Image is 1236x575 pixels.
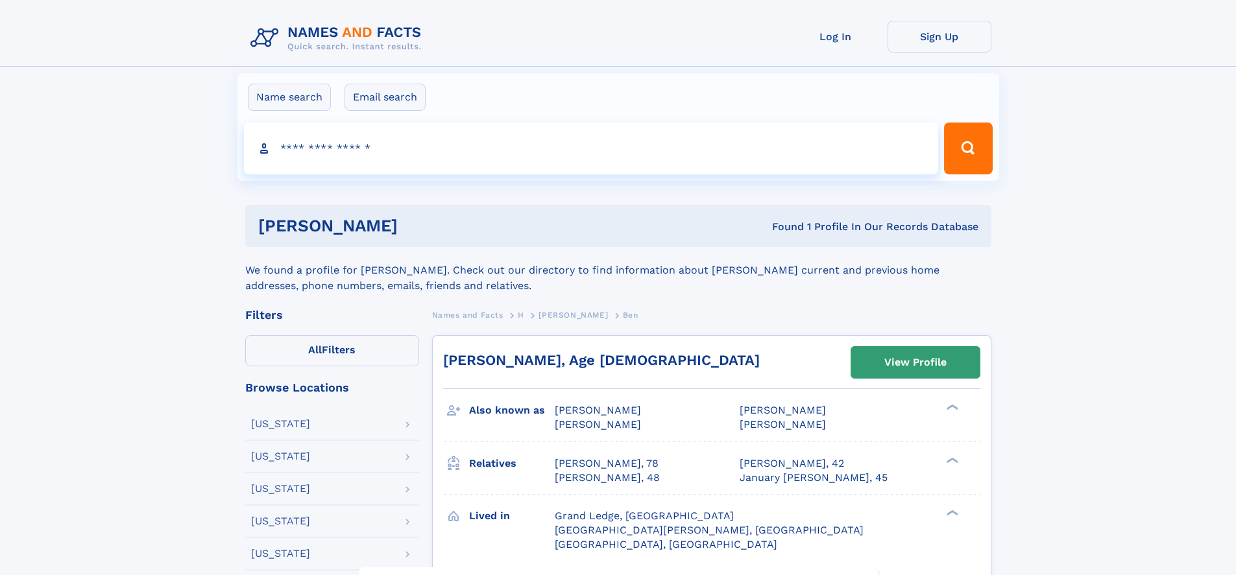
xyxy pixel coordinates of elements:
[555,471,660,485] a: [PERSON_NAME], 48
[443,352,760,368] a: [PERSON_NAME], Age [DEMOGRAPHIC_DATA]
[432,307,503,323] a: Names and Facts
[740,418,826,430] span: [PERSON_NAME]
[740,456,844,471] a: [PERSON_NAME], 42
[258,218,585,234] h1: [PERSON_NAME]
[244,123,939,174] input: search input
[555,524,864,536] span: [GEOGRAPHIC_DATA][PERSON_NAME], [GEOGRAPHIC_DATA]
[851,347,980,378] a: View Profile
[943,403,959,412] div: ❯
[539,307,608,323] a: [PERSON_NAME]
[251,419,310,429] div: [US_STATE]
[251,451,310,462] div: [US_STATE]
[943,508,959,517] div: ❯
[888,21,991,53] a: Sign Up
[585,220,978,234] div: Found 1 Profile In Our Records Database
[623,311,638,320] span: Ben
[518,311,524,320] span: H
[518,307,524,323] a: H
[251,548,310,559] div: [US_STATE]
[944,123,992,174] button: Search Button
[469,505,555,527] h3: Lived in
[555,418,641,430] span: [PERSON_NAME]
[469,399,555,421] h3: Also known as
[555,510,734,522] span: Grand Ledge, [GEOGRAPHIC_DATA]
[308,344,322,356] span: All
[943,456,959,464] div: ❯
[555,538,777,550] span: [GEOGRAPHIC_DATA], [GEOGRAPHIC_DATA]
[555,456,659,471] a: [PERSON_NAME], 78
[555,404,641,416] span: [PERSON_NAME]
[740,471,888,485] a: January [PERSON_NAME], 45
[784,21,888,53] a: Log In
[245,21,432,56] img: Logo Names and Facts
[245,335,419,366] label: Filters
[251,516,310,526] div: [US_STATE]
[345,84,426,111] label: Email search
[245,309,419,321] div: Filters
[884,347,947,377] div: View Profile
[469,452,555,475] h3: Relatives
[245,382,419,393] div: Browse Locations
[248,84,331,111] label: Name search
[245,247,991,294] div: We found a profile for [PERSON_NAME]. Check out our directory to find information about [PERSON_N...
[251,484,310,494] div: [US_STATE]
[539,311,608,320] span: [PERSON_NAME]
[740,404,826,416] span: [PERSON_NAME]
